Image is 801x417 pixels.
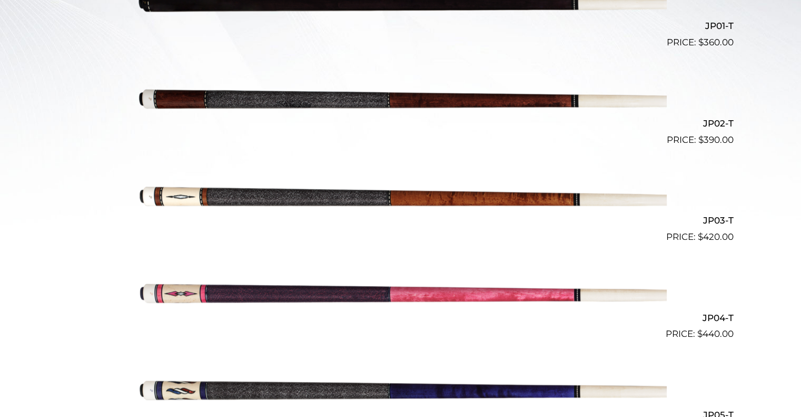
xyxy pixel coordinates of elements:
span: $ [698,134,704,145]
img: JP03-T [135,151,667,240]
span: $ [698,37,704,47]
a: JP03-T $420.00 [68,151,734,244]
a: JP04-T $440.00 [68,248,734,341]
a: JP02-T $390.00 [68,54,734,147]
bdi: 440.00 [697,328,734,339]
bdi: 420.00 [698,231,734,242]
h2: JP04-T [68,308,734,327]
bdi: 390.00 [698,134,734,145]
h2: JP01-T [68,16,734,36]
span: $ [697,328,703,339]
h2: JP03-T [68,211,734,230]
span: $ [698,231,703,242]
h2: JP02-T [68,113,734,133]
img: JP02-T [135,54,667,142]
bdi: 360.00 [698,37,734,47]
img: JP04-T [135,248,667,337]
